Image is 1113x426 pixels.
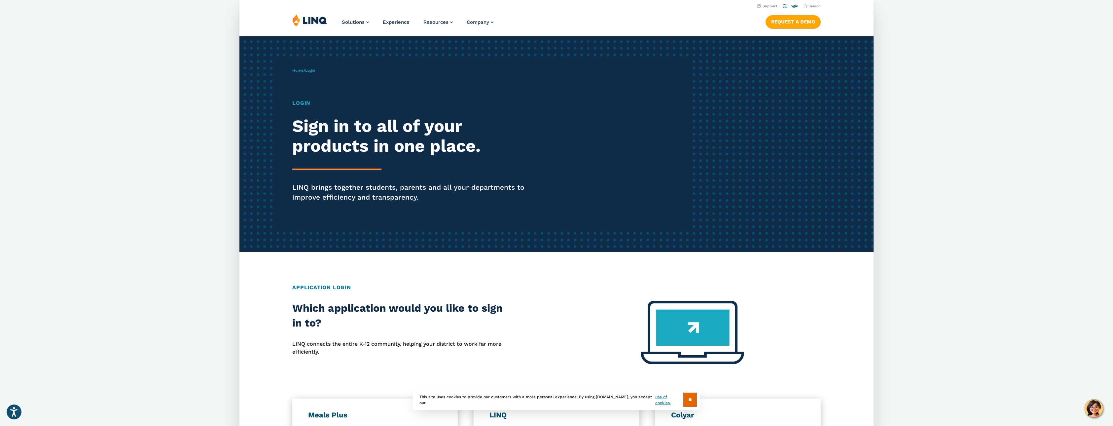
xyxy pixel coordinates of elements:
[342,14,493,36] nav: Primary Navigation
[292,14,327,26] img: LINQ | K‑12 Software
[383,19,410,25] a: Experience
[467,19,493,25] a: Company
[292,116,537,156] h2: Sign in to all of your products in one place.
[1085,399,1103,418] button: Hello, have a question? Let’s chat.
[305,68,315,73] span: Login
[467,19,489,25] span: Company
[757,4,777,8] a: Support
[292,99,537,107] h1: Login
[423,19,453,25] a: Resources
[292,68,304,73] a: Home
[423,19,449,25] span: Resources
[766,14,821,28] nav: Button Navigation
[804,4,821,9] button: Open Search Bar
[766,15,821,28] a: Request a Demo
[342,19,369,25] a: Solutions
[413,389,700,410] div: This site uses cookies to provide our customers with a more personal experience. By using [DOMAIN...
[292,182,537,202] p: LINQ brings together students, parents and all your departments to improve efficiency and transpa...
[808,4,821,8] span: Search
[342,19,365,25] span: Solutions
[292,301,503,331] h2: Which application would you like to sign in to?
[783,4,798,8] a: Login
[292,340,503,356] p: LINQ connects the entire K‑12 community, helping your district to work far more efficiently.
[655,394,683,406] a: use of cookies.
[239,2,874,9] nav: Utility Navigation
[292,68,315,73] span: /
[292,284,821,291] h2: Application Login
